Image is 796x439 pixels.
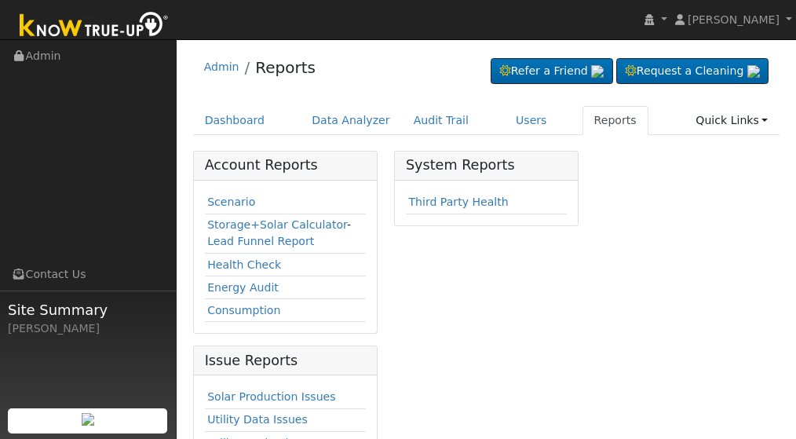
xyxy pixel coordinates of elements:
[207,413,308,426] a: Utility Data Issues
[205,214,366,253] td: -
[8,320,168,337] div: [PERSON_NAME]
[616,58,769,85] a: Request a Cleaning
[408,196,508,208] a: Third Party Health
[207,390,335,403] a: Solar Production Issues
[207,258,281,271] a: Health Check
[193,106,277,135] a: Dashboard
[504,106,559,135] a: Users
[688,13,780,26] span: [PERSON_NAME]
[582,106,648,135] a: Reports
[207,281,279,294] a: Energy Audit
[207,304,280,316] a: Consumption
[8,299,168,320] span: Site Summary
[205,157,366,174] h5: Account Reports
[82,413,94,426] img: retrieve
[402,106,480,135] a: Audit Trail
[491,58,613,85] a: Refer a Friend
[255,58,316,77] a: Reports
[591,65,604,78] img: retrieve
[300,106,402,135] a: Data Analyzer
[406,157,567,174] h5: System Reports
[207,218,347,231] a: Storage+Solar Calculator
[207,235,314,247] a: Lead Funnel Report
[747,65,760,78] img: retrieve
[12,9,177,44] img: Know True-Up
[204,60,239,73] a: Admin
[684,106,780,135] a: Quick Links
[207,196,255,208] a: Scenario
[205,353,366,369] h5: Issue Reports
